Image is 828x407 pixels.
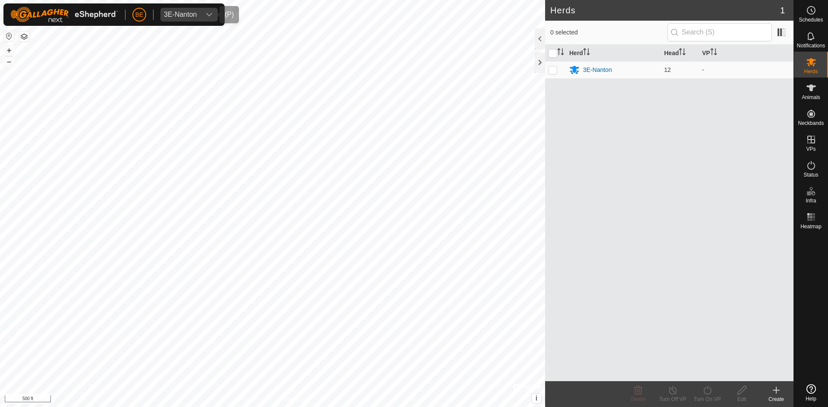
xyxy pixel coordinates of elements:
td: - [699,61,793,78]
th: VP [699,45,793,62]
div: 3E-Nanton [583,65,612,75]
span: Delete [631,396,646,402]
input: Search (S) [668,23,772,41]
span: Herds [804,69,818,74]
button: + [4,45,14,56]
span: 3E-Nanton [160,8,201,22]
div: Edit [724,395,759,403]
span: Notifications [797,43,825,48]
span: Schedules [799,17,823,22]
span: i [536,395,537,402]
th: Herd [566,45,661,62]
span: 0 selected [550,28,668,37]
button: Reset Map [4,31,14,41]
div: 3E-Nanton [164,11,197,18]
button: i [532,394,541,403]
div: dropdown trigger [201,8,218,22]
div: Create [759,395,793,403]
div: Turn Off VP [655,395,690,403]
p-sorticon: Activate to sort [557,50,564,56]
span: 1 [780,4,785,17]
a: Privacy Policy [238,396,271,404]
span: 12 [664,66,671,73]
p-sorticon: Activate to sort [583,50,590,56]
span: VPs [806,146,815,152]
th: Head [661,45,699,62]
span: Help [806,396,816,401]
p-sorticon: Activate to sort [679,50,686,56]
a: Help [794,381,828,405]
span: Neckbands [798,121,824,126]
div: Turn On VP [690,395,724,403]
button: Map Layers [19,31,29,42]
p-sorticon: Activate to sort [710,50,717,56]
img: Gallagher Logo [10,7,118,22]
span: Infra [806,198,816,203]
span: Status [803,172,818,177]
span: Animals [802,95,820,100]
span: BE [135,10,144,19]
a: Contact Us [281,396,307,404]
button: – [4,56,14,67]
span: Heatmap [800,224,822,229]
h2: Herds [550,5,780,16]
